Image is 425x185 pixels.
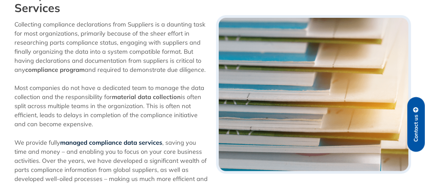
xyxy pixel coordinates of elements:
[14,139,60,146] span: We provide fully
[14,20,205,74] span: Collecting compliance declarations from Suppliers is a daunting task for most organizations, prim...
[112,93,181,101] strong: material data collection
[413,114,419,142] span: Contact us
[60,139,162,146] a: managed compliance data services
[85,66,206,74] span: and required to demonstrate due diligence.
[25,66,85,74] b: compliance program
[407,97,425,152] a: Contact us
[14,84,204,128] span: Most companies do not have a dedicated team to manage the data collection and the responsibility ...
